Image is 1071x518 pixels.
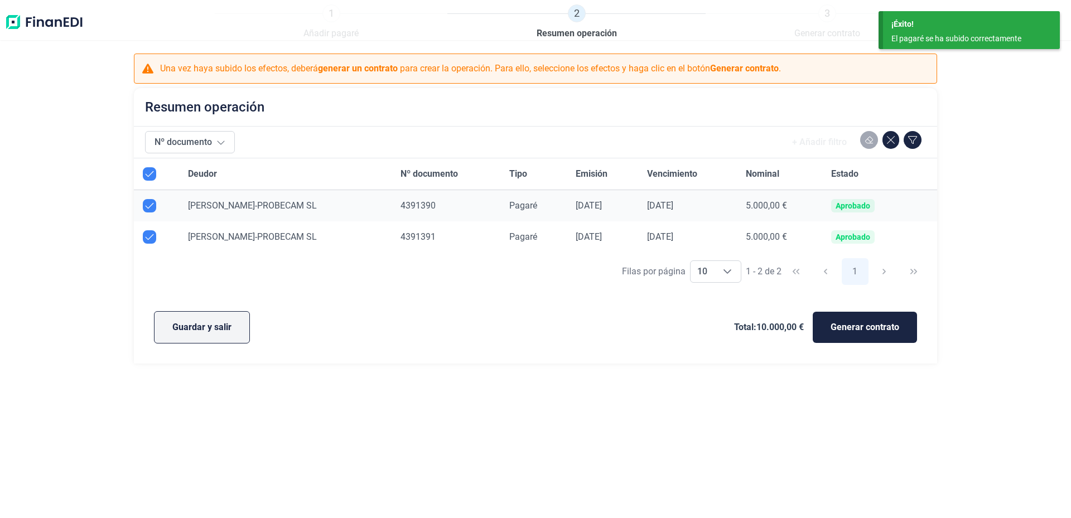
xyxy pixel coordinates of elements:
button: Last Page [900,258,927,285]
a: 2Resumen operación [537,4,617,40]
div: [DATE] [647,231,728,243]
span: Nº documento [401,167,458,181]
span: 10 [691,261,714,282]
span: Pagaré [509,200,537,211]
div: Aprobado [836,233,870,241]
div: 5.000,00 € [746,231,813,243]
span: Deudor [188,167,217,181]
div: 5.000,00 € [746,200,813,211]
span: 4391391 [401,231,436,242]
div: Aprobado [836,201,870,210]
span: 4391390 [401,200,436,211]
b: Generar contrato [710,63,779,74]
div: El pagaré se ha subido correctamente [891,33,1043,45]
h2: Resumen operación [145,99,264,115]
span: Generar contrato [831,321,899,334]
button: First Page [783,258,809,285]
div: Choose [714,261,741,282]
span: [PERSON_NAME]-PROBECAM SL [188,231,317,242]
button: Guardar y salir [154,311,250,343]
span: [PERSON_NAME]-PROBECAM SL [188,200,317,211]
span: Emisión [576,167,607,181]
span: 1 - 2 de 2 [746,267,781,276]
div: Row Unselected null [143,230,156,244]
span: Resumen operación [537,27,617,40]
span: Tipo [509,167,527,181]
div: [DATE] [576,231,630,243]
span: Nominal [746,167,779,181]
b: generar un contrato [318,63,398,74]
img: Logo de aplicación [4,4,84,40]
button: Previous Page [812,258,839,285]
button: Next Page [871,258,898,285]
span: Vencimiento [647,167,697,181]
button: Generar contrato [813,312,917,343]
span: Pagaré [509,231,537,242]
span: Total: 10.000,00 € [734,321,804,334]
button: Nº documento [145,131,235,153]
span: 2 [568,4,586,22]
div: Filas por página [622,265,686,278]
div: Row Unselected null [143,199,156,212]
div: All items selected [143,167,156,181]
div: ¡Éxito! [891,18,1051,30]
div: [DATE] [647,200,728,211]
button: Page 1 [842,258,869,285]
p: Una vez haya subido los efectos, deberá para crear la operación. Para ello, seleccione los efecto... [160,62,781,75]
span: Guardar y salir [172,321,231,334]
span: Estado [831,167,858,181]
div: [DATE] [576,200,630,211]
